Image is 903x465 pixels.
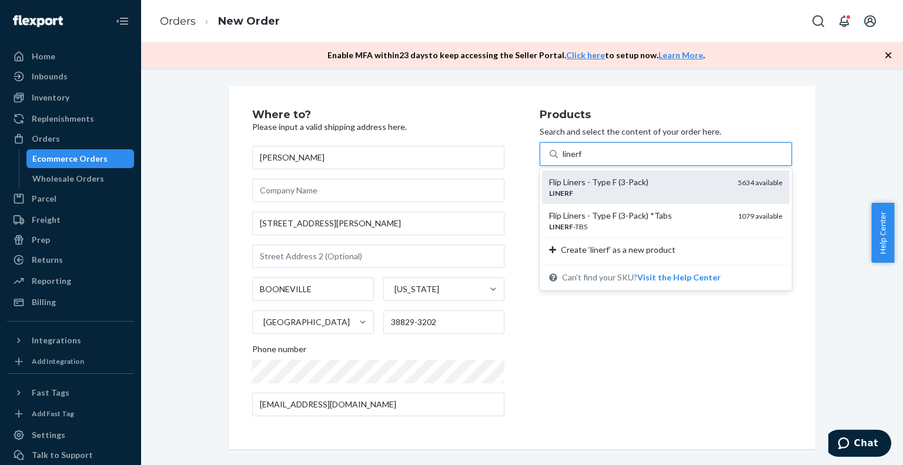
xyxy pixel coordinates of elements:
iframe: Opens a widget where you can chat to one of our agents [828,430,891,459]
a: Reporting [7,272,134,290]
div: Freight [32,214,61,226]
a: Inventory [7,88,134,107]
a: Click here [566,50,605,60]
div: [US_STATE] [394,283,439,295]
input: Flip Liners - Type F (3-Pack)LINERF5634 availableFlip Liners - Type F (3-Pack) *TabsLINERF-TBS107... [563,148,583,160]
span: 5634 available [738,178,782,187]
input: [US_STATE] [393,283,394,295]
div: Reporting [32,275,71,287]
div: [GEOGRAPHIC_DATA] [263,316,350,328]
button: Open account menu [858,9,882,33]
a: Orders [160,15,196,28]
img: Flexport logo [13,15,63,27]
span: 1079 available [738,212,782,220]
a: Home [7,47,134,66]
div: Talk to Support [32,449,93,461]
a: Parcel [7,189,134,208]
p: Search and select the content of your order here. [540,126,792,138]
div: Settings [32,429,65,441]
button: Fast Tags [7,383,134,402]
button: Open notifications [832,9,856,33]
div: Returns [32,254,63,266]
input: Street Address [252,212,504,235]
div: Wholesale Orders [32,173,104,185]
input: Company Name [252,179,504,202]
div: Billing [32,296,56,308]
div: -TBS [549,222,728,232]
a: Prep [7,230,134,249]
div: Add Fast Tag [32,409,74,419]
div: Add Integration [32,356,84,366]
button: Help Center [871,203,894,263]
span: Phone number [252,343,306,360]
div: Flip Liners - Type F (3-Pack) [549,176,728,188]
h2: Where to? [252,109,504,121]
h2: Products [540,109,792,121]
input: First & Last Name [252,146,504,169]
button: Close Navigation [111,9,134,33]
button: Flip Liners - Type F (3-Pack)LINERF5634 availableFlip Liners - Type F (3-Pack) *TabsLINERF-TBS107... [637,272,721,283]
a: Add Integration [7,354,134,369]
a: Ecommerce Orders [26,149,135,168]
button: Integrations [7,331,134,350]
a: Returns [7,250,134,269]
div: Flip Liners - Type F (3-Pack) *Tabs [549,210,728,222]
a: Wholesale Orders [26,169,135,188]
span: Create ‘linerf’ as a new product [561,244,675,256]
div: Ecommerce Orders [32,153,108,165]
a: Replenishments [7,109,134,128]
div: Parcel [32,193,56,205]
a: Learn More [658,50,703,60]
a: Freight [7,210,134,229]
p: Enable MFA within 23 days to keep accessing the Seller Portal. to setup now. . [327,49,705,61]
input: Street Address 2 (Optional) [252,245,504,268]
div: Home [32,51,55,62]
input: Email (Only Required for International) [252,393,504,416]
div: Integrations [32,334,81,346]
div: Inventory [32,92,69,103]
button: Talk to Support [7,446,134,464]
a: Orders [7,129,134,148]
p: Please input a valid shipping address here. [252,121,504,133]
div: Orders [32,133,60,145]
em: LINERF [549,222,573,231]
span: Can't find your SKU? [562,272,721,283]
a: Billing [7,293,134,312]
a: Inbounds [7,67,134,86]
div: Replenishments [32,113,94,125]
input: ZIP Code [383,310,505,334]
input: [GEOGRAPHIC_DATA] [262,316,263,328]
ol: breadcrumbs [150,4,289,39]
div: Prep [32,234,50,246]
input: City [252,277,374,301]
button: Open Search Box [807,9,830,33]
a: Add Fast Tag [7,407,134,421]
div: Inbounds [32,71,68,82]
em: LINERF [549,189,573,198]
div: Fast Tags [32,387,69,399]
a: New Order [218,15,280,28]
a: Settings [7,426,134,444]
